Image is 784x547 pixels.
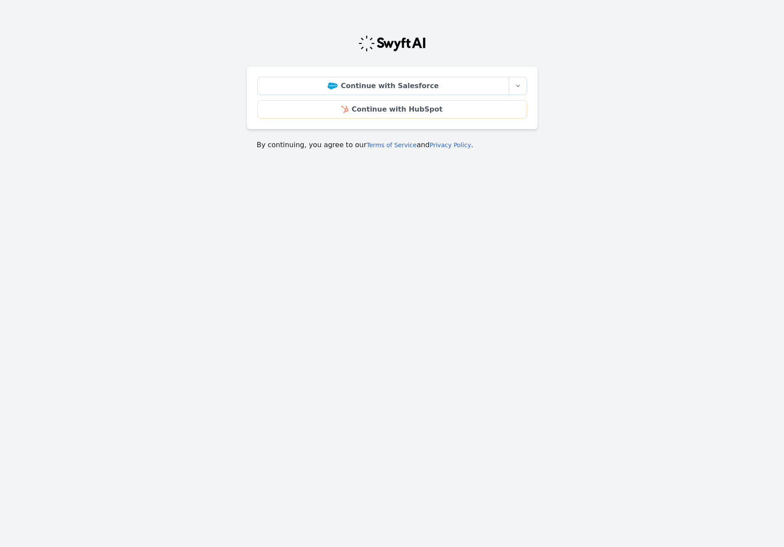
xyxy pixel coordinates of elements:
p: By continuing, you agree to our and . [257,140,528,150]
a: Continue with HubSpot [257,100,527,119]
img: HubSpot [341,106,348,113]
a: Privacy Policy [430,142,471,148]
img: Swyft Logo [358,35,426,52]
img: Salesforce [328,82,338,89]
a: Continue with Salesforce [257,77,509,95]
a: Terms of Service [367,142,417,148]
